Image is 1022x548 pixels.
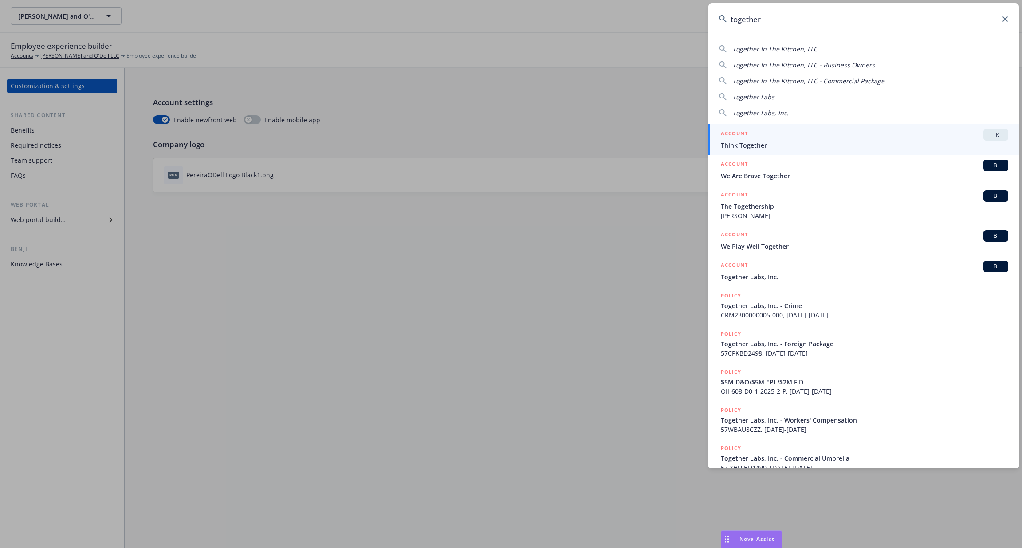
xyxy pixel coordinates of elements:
span: Together Labs, Inc. - Foreign Package [721,339,1008,348]
h5: ACCOUNT [721,190,748,201]
h5: POLICY [721,406,741,415]
h5: ACCOUNT [721,261,748,271]
span: The Togethership [721,202,1008,211]
h5: POLICY [721,329,741,338]
span: BI [987,161,1005,169]
span: Together Labs, Inc. [721,272,1008,282]
span: Together Labs, Inc. - Workers' Compensation [721,415,1008,425]
a: ACCOUNTTRThink Together [708,124,1019,155]
span: Nova Assist [739,535,774,543]
h5: POLICY [721,291,741,300]
span: Together Labs [732,93,774,101]
span: Together In The Kitchen, LLC [732,45,818,53]
span: OII-608-D0-1-2025-2-P, [DATE]-[DATE] [721,387,1008,396]
a: POLICYTogether Labs, Inc. - Workers' Compensation57WBAU8CZZ, [DATE]-[DATE] [708,401,1019,439]
h5: POLICY [721,368,741,376]
span: BI [987,262,1005,270]
span: We Are Brave Together [721,171,1008,180]
a: ACCOUNTBIWe Play Well Together [708,225,1019,256]
span: CRM2300000005-000, [DATE]-[DATE] [721,310,1008,320]
div: Drag to move [721,531,732,548]
a: ACCOUNTBIThe Togethership[PERSON_NAME] [708,185,1019,225]
span: TR [987,131,1005,139]
a: ACCOUNTBITogether Labs, Inc. [708,256,1019,286]
a: ACCOUNTBIWe Are Brave Together [708,155,1019,185]
span: We Play Well Together [721,242,1008,251]
h5: ACCOUNT [721,230,748,241]
input: Search... [708,3,1019,35]
span: Together Labs, Inc. - Commercial Umbrella [721,454,1008,463]
span: [PERSON_NAME] [721,211,1008,220]
span: BI [987,232,1005,240]
h5: ACCOUNT [721,160,748,170]
span: Together Labs, Inc. - Crime [721,301,1008,310]
a: POLICYTogether Labs, Inc. - CrimeCRM2300000005-000, [DATE]-[DATE] [708,286,1019,325]
button: Nova Assist [721,530,782,548]
span: 57CPKBD2498, [DATE]-[DATE] [721,348,1008,358]
span: $5M D&O/$5M EPL/$2M FID [721,377,1008,387]
a: POLICYTogether Labs, Inc. - Commercial Umbrella57 XHU BD1490, [DATE]-[DATE] [708,439,1019,477]
span: 57 XHU BD1490, [DATE]-[DATE] [721,463,1008,472]
h5: POLICY [721,444,741,453]
span: Together In The Kitchen, LLC - Commercial Package [732,77,884,85]
span: Think Together [721,141,1008,150]
span: 57WBAU8CZZ, [DATE]-[DATE] [721,425,1008,434]
span: Together Labs, Inc. [732,109,789,117]
h5: ACCOUNT [721,129,748,140]
span: BI [987,192,1005,200]
span: Together In The Kitchen, LLC - Business Owners [732,61,875,69]
a: POLICYTogether Labs, Inc. - Foreign Package57CPKBD2498, [DATE]-[DATE] [708,325,1019,363]
a: POLICY$5M D&O/$5M EPL/$2M FIDOII-608-D0-1-2025-2-P, [DATE]-[DATE] [708,363,1019,401]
